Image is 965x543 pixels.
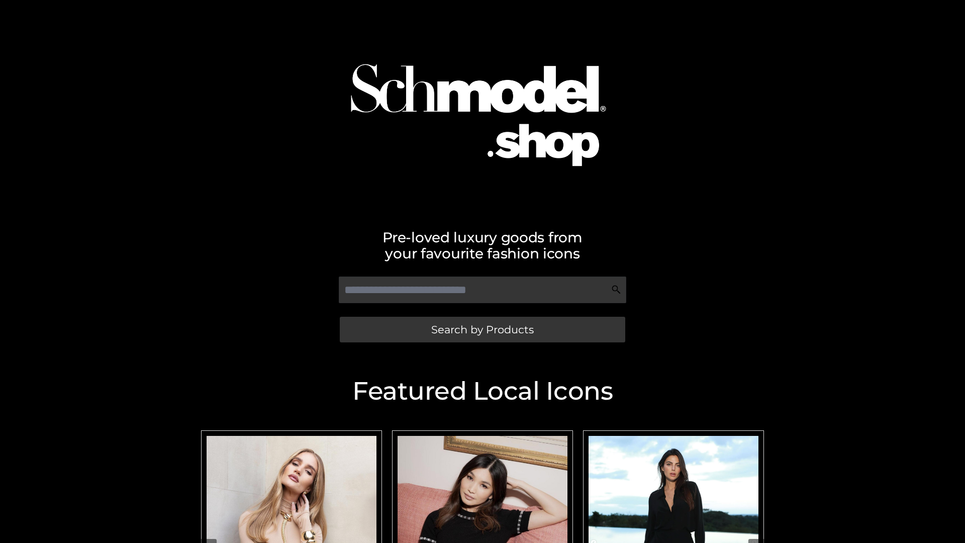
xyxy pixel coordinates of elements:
a: Search by Products [340,317,625,342]
img: Search Icon [611,285,621,295]
h2: Featured Local Icons​ [196,379,769,404]
span: Search by Products [431,324,534,335]
h2: Pre-loved luxury goods from your favourite fashion icons [196,229,769,261]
